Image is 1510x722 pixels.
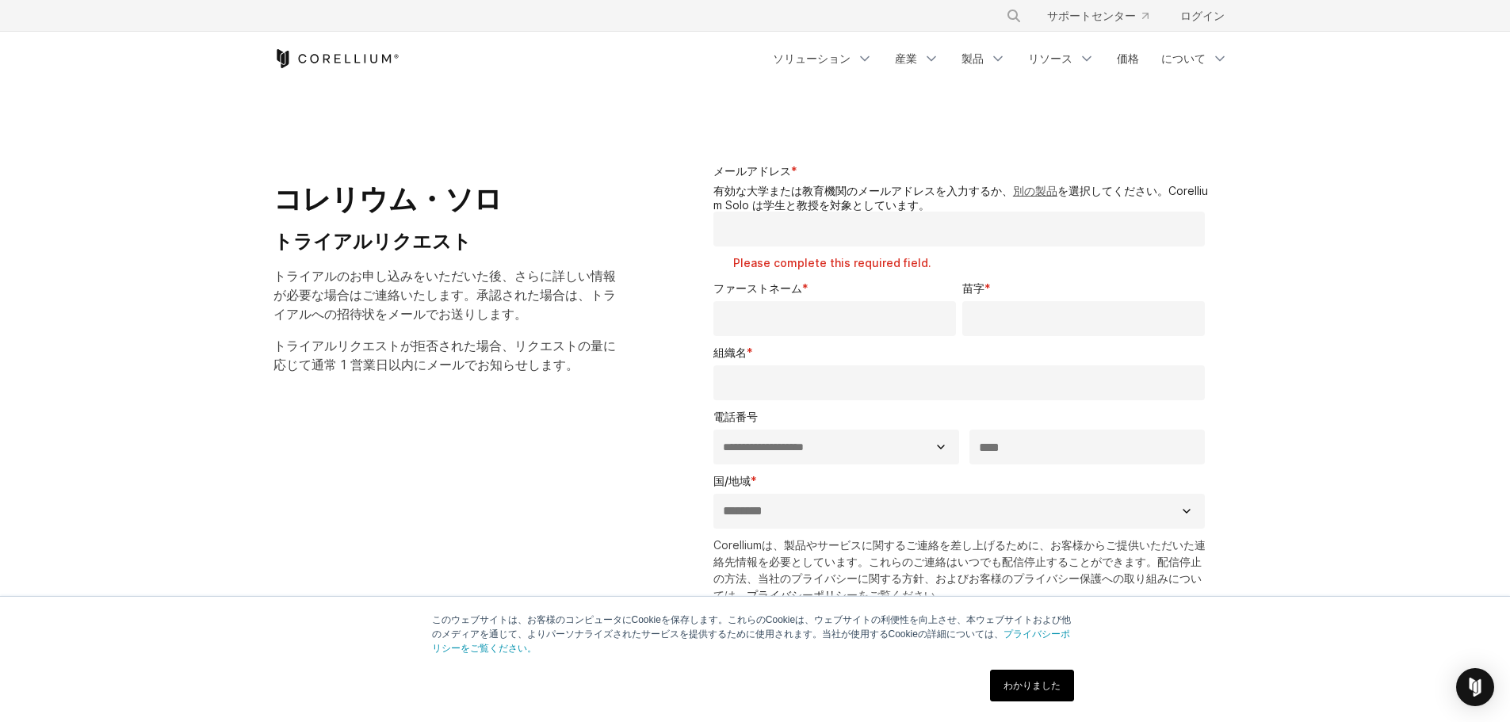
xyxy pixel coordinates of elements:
[1180,9,1225,22] font: ログイン
[962,281,984,295] font: 苗字
[273,338,616,372] font: トライアルリクエストが拒否された場合、リクエストの量に応じて通常 1 営業日以内にメールでお知らせします。
[273,181,503,216] font: コレリウム・ソロ
[713,410,758,423] font: 電話番号
[713,164,791,178] font: メールアドレス
[1013,184,1057,197] a: 別の製品
[747,588,858,602] a: プライバシーポリシー
[990,670,1074,701] a: わかりました
[763,44,1237,73] div: ナビゲーションメニュー
[713,474,751,487] font: 国/地域
[713,281,802,295] font: ファーストネーム
[1117,52,1139,65] font: 価格
[1161,52,1206,65] font: について
[733,255,1212,271] label: Please complete this required field.
[1003,680,1061,691] font: わかりました
[987,2,1237,30] div: ナビゲーションメニュー
[1456,668,1494,706] div: Open Intercom Messenger
[432,614,1072,640] font: このウェブサイトは、お客様のコンピュータにCookieを保存します。これらのCookieは、ウェブサイトの利便性を向上させ、本ウェブサイトおよび他のメディアを通じて、よりパーソナライズされたサー...
[713,346,747,359] font: 組織名
[273,268,616,322] font: トライアルのお申し込みをいただいた後、さらに詳しい情報が必要な場合はご連絡いたします。承認された場合は、トライアルへの招待状をメールでお送りします。
[713,184,1013,197] font: 有効な大学または教育機関のメールアドレスを入力するか、
[858,588,946,602] font: をご覧ください。
[895,52,917,65] font: 産業
[273,230,472,253] font: トライアルリクエスト
[1000,2,1028,30] button: 検索
[273,49,399,68] a: コレリウムホーム
[1028,52,1072,65] font: リソース
[713,184,1208,212] font: を選択してください。Corellium Solo は学生と教授を対象としています。
[961,52,984,65] font: 製品
[713,538,1206,602] font: Corelliumは、製品やサービスに関するご連絡を差し上げるために、お客様からご提供いただいた連絡先情報を必要としています。これらのご連絡はいつでも配信停止することができます。配信停止の方法、...
[1047,9,1136,22] font: サポートセンター
[773,52,851,65] font: ソリューション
